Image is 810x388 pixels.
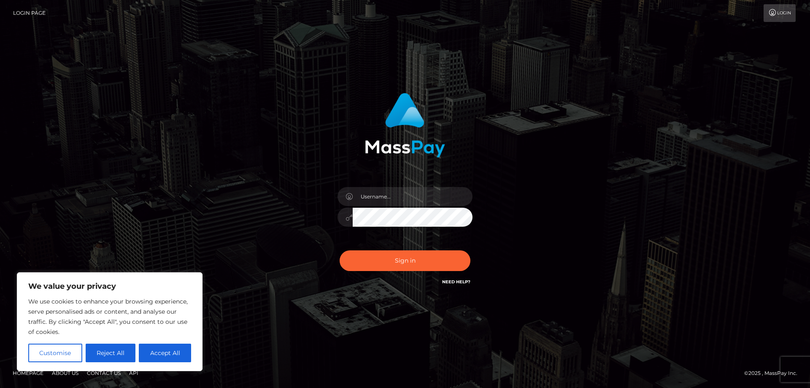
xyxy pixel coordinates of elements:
[17,272,202,371] div: We value your privacy
[365,93,445,157] img: MassPay Login
[9,366,47,380] a: Homepage
[744,369,804,378] div: © 2025 , MassPay Inc.
[353,187,472,206] input: Username...
[28,296,191,337] p: We use cookies to enhance your browsing experience, serve personalised ads or content, and analys...
[28,344,82,362] button: Customise
[340,250,470,271] button: Sign in
[84,366,124,380] a: Contact Us
[28,281,191,291] p: We value your privacy
[139,344,191,362] button: Accept All
[49,366,82,380] a: About Us
[764,4,796,22] a: Login
[86,344,136,362] button: Reject All
[126,366,142,380] a: API
[442,279,470,285] a: Need Help?
[13,4,46,22] a: Login Page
